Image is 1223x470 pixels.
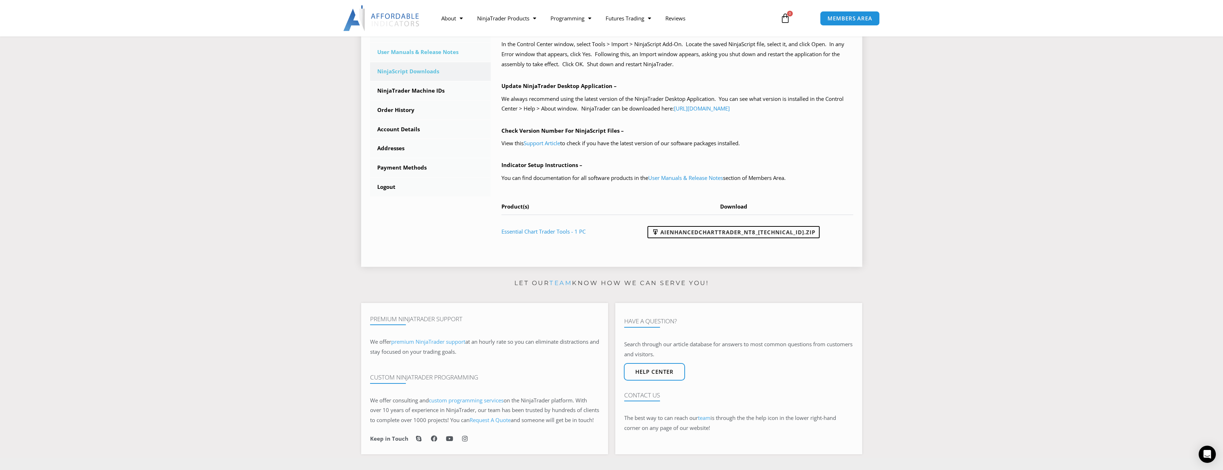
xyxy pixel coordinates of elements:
a: team [549,279,572,287]
b: Update NinjaTrader Desktop Application – [501,82,617,89]
p: In the Control Center window, select Tools > Import > NinjaScript Add-On. Locate the saved NinjaS... [501,39,853,69]
a: Logout [370,178,491,196]
a: Addresses [370,139,491,158]
h4: Custom NinjaTrader Programming [370,374,599,381]
span: MEMBERS AREA [828,16,872,21]
a: MEMBERS AREA [820,11,880,26]
a: NinjaTrader Products [470,10,543,26]
span: Download [720,203,747,210]
p: We always recommend using the latest version of the NinjaTrader Desktop Application. You can see ... [501,94,853,114]
a: custom programming services [429,397,504,404]
a: NinjaTrader Machine IDs [370,82,491,100]
a: team [698,414,710,421]
img: LogoAI | Affordable Indicators – NinjaTrader [343,5,420,31]
h4: Contact Us [624,392,853,399]
p: You can find documentation for all software products in the section of Members Area. [501,173,853,183]
p: The best way to can reach our is through the the help icon in the lower right-hand corner on any ... [624,413,853,433]
span: We offer [370,338,391,345]
a: Programming [543,10,598,26]
a: 0 [770,8,801,29]
span: Help center [635,369,674,374]
span: on the NinjaTrader platform. With over 10 years of experience in NinjaTrader, our team has been t... [370,397,599,424]
b: Indicator Setup Instructions – [501,161,582,168]
a: Reviews [658,10,693,26]
b: Check Version Number For NinjaScript Files – [501,127,624,134]
a: User Manuals & Release Notes [370,43,491,62]
p: View this to check if you have the latest version of our software packages installed. [501,138,853,148]
a: Futures Trading [598,10,658,26]
span: at an hourly rate so you can eliminate distractions and stay focused on your trading goals. [370,338,599,355]
a: premium NinjaTrader support [391,338,465,345]
a: Support Article [524,139,560,147]
a: User Manuals & Release Notes [648,174,723,181]
p: Search through our article database for answers to most common questions from customers and visit... [624,339,853,359]
span: We offer consulting and [370,397,504,404]
a: Essential Chart Trader Tools - 1 PC [501,228,586,235]
a: Order History [370,101,491,119]
a: About [434,10,470,26]
h6: Keep in Touch [370,435,408,442]
a: Help center [624,363,685,381]
a: Request A Quote [470,416,511,424]
div: Open Intercom Messenger [1199,446,1216,463]
nav: Account pages [370,24,491,196]
h4: Premium NinjaTrader Support [370,315,599,323]
a: [URL][DOMAIN_NAME] [674,105,730,112]
a: NinjaScript Downloads [370,62,491,81]
p: Let our know how we can serve you! [361,278,862,289]
span: 0 [787,11,793,16]
a: AIEnhancedChartTrader_NT8_[TECHNICAL_ID].zip [647,226,820,238]
nav: Menu [434,10,772,26]
span: Product(s) [501,203,529,210]
h4: Have A Question? [624,318,853,325]
a: Payment Methods [370,158,491,177]
a: Account Details [370,120,491,139]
